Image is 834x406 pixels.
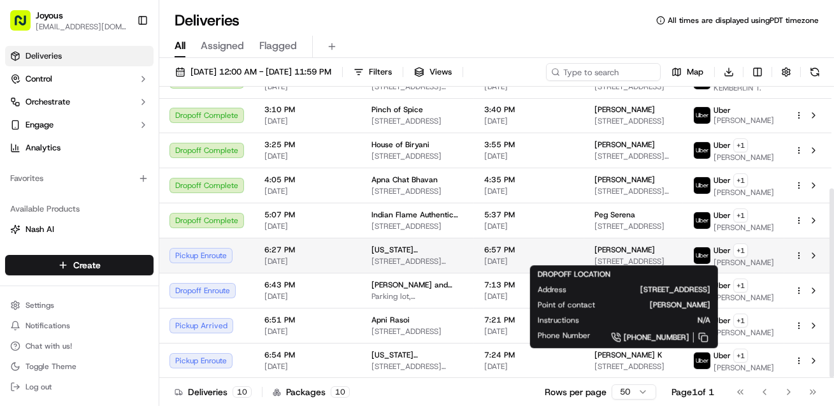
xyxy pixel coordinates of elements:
[25,198,36,208] img: 1736555255976-a54dd68f-1ca7-489b-9aae-adbdc363a1c4
[594,221,673,231] span: [STREET_ADDRESS]
[33,82,229,96] input: Got a question? Start typing here...
[484,315,574,325] span: 7:21 PM
[594,116,673,126] span: [STREET_ADDRESS]
[594,105,655,115] span: [PERSON_NAME]
[264,280,351,290] span: 6:43 PM
[594,210,635,220] span: Peg Serena
[538,284,566,294] span: Address
[371,151,464,161] span: [STREET_ADDRESS]
[25,73,52,85] span: Control
[264,221,351,231] span: [DATE]
[714,293,774,303] span: [PERSON_NAME]
[594,175,655,185] span: [PERSON_NAME]
[429,66,452,78] span: Views
[371,350,464,360] span: [US_STATE][GEOGRAPHIC_DATA] [GEOGRAPHIC_DATA] Grill
[191,66,331,78] span: [DATE] 12:00 AM - [DATE] 11:59 PM
[5,219,154,240] button: Nash AI
[611,330,710,344] a: [PHONE_NUMBER]
[175,10,240,31] h1: Deliveries
[538,269,610,279] span: DROPOFF LOCATION
[5,378,154,396] button: Log out
[484,361,574,372] span: [DATE]
[8,280,103,303] a: 📗Knowledge Base
[484,280,574,290] span: 7:13 PM
[178,232,205,242] span: [DATE]
[264,210,351,220] span: 5:07 PM
[5,199,154,219] div: Available Products
[5,69,154,89] button: Control
[13,220,33,240] img: Dianne Alexi Soriano
[264,291,351,301] span: [DATE]
[217,126,232,141] button: Start new chat
[694,177,710,194] img: uber-new-logo.jpeg
[25,300,54,310] span: Settings
[371,221,464,231] span: [STREET_ADDRESS]
[90,311,154,321] a: Powered byPylon
[714,187,774,198] span: [PERSON_NAME]
[5,296,154,314] button: Settings
[714,105,731,115] span: Uber
[73,259,101,272] span: Create
[371,326,464,337] span: [STREET_ADDRESS]
[175,38,185,54] span: All
[264,82,351,92] span: [DATE]
[169,63,337,81] button: [DATE] 12:00 AM - [DATE] 11:59 PM
[25,50,62,62] span: Deliveries
[348,63,398,81] button: Filters
[57,122,209,134] div: Start new chat
[371,105,423,115] span: Pinch of Spice
[264,105,351,115] span: 3:10 PM
[668,15,819,25] span: All times are displayed using PDT timezone
[484,151,574,161] span: [DATE]
[484,140,574,150] span: 3:55 PM
[5,92,154,112] button: Orchestrate
[13,185,33,206] img: Jandy Espique
[594,245,655,255] span: [PERSON_NAME]
[369,66,392,78] span: Filters
[733,279,748,293] button: +1
[733,208,748,222] button: +1
[714,83,761,93] span: KEMBERLIN T.
[484,116,574,126] span: [DATE]
[5,168,154,189] div: Favorites
[484,326,574,337] span: [DATE]
[25,285,97,298] span: Knowledge Base
[672,386,714,398] div: Page 1 of 1
[594,140,655,150] span: [PERSON_NAME]
[264,116,351,126] span: [DATE]
[594,151,673,161] span: [STREET_ADDRESS][PERSON_NAME]
[13,166,85,176] div: Past conversations
[36,22,127,32] button: [EMAIL_ADDRESS][DOMAIN_NAME]
[175,386,252,398] div: Deliveries
[13,286,23,296] div: 📗
[5,138,154,158] a: Analytics
[113,198,139,208] span: [DATE]
[714,257,774,268] span: [PERSON_NAME]
[594,256,673,266] span: [STREET_ADDRESS]
[108,286,118,296] div: 💻
[666,63,709,81] button: Map
[264,140,351,150] span: 3:25 PM
[5,115,154,135] button: Engage
[371,140,429,150] span: House of Biryani
[25,382,52,392] span: Log out
[371,291,464,301] span: Parking lot, [STREET_ADDRESS][PERSON_NAME]
[733,138,748,152] button: +1
[5,5,132,36] button: Joyous[EMAIL_ADDRESS][DOMAIN_NAME]
[36,9,63,22] button: Joyous
[600,315,710,325] span: N/A
[10,224,148,235] a: Nash AI
[371,280,464,290] span: [PERSON_NAME] and Crust
[5,46,154,66] a: Deliveries
[5,255,154,275] button: Create
[484,82,574,92] span: [DATE]
[120,285,205,298] span: API Documentation
[484,105,574,115] span: 3:40 PM
[714,363,774,373] span: [PERSON_NAME]
[371,186,464,196] span: [STREET_ADDRESS]
[371,256,464,266] span: [STREET_ADDRESS][US_STATE]
[371,315,410,325] span: Apni Rasoi
[538,330,591,340] span: Phone Number
[25,233,36,243] img: 1736555255976-a54dd68f-1ca7-489b-9aae-adbdc363a1c4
